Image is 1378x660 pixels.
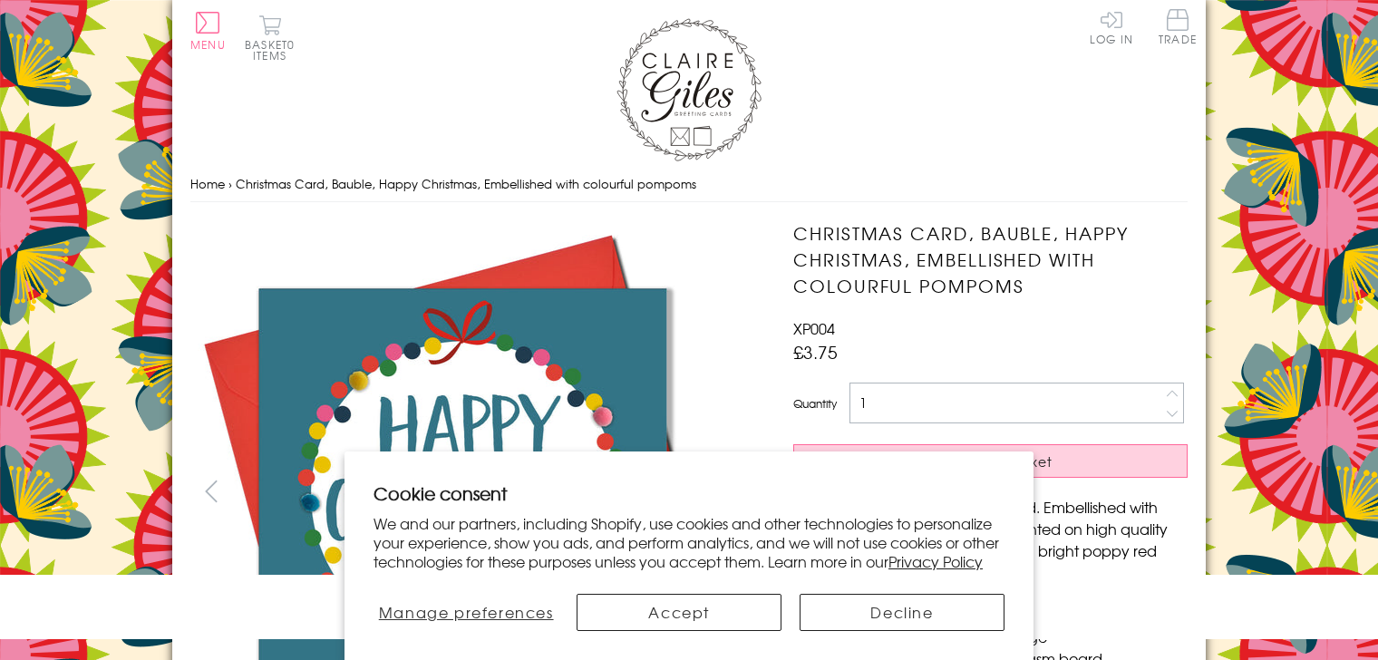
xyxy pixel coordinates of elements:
a: Trade [1159,9,1197,48]
span: £3.75 [793,339,838,364]
a: Log In [1090,9,1133,44]
span: Menu [190,36,226,53]
span: XP004 [793,317,835,339]
button: prev [190,471,231,511]
span: › [228,175,232,192]
button: Manage preferences [374,594,558,631]
span: 0 items [253,36,295,63]
label: Quantity [793,395,837,412]
img: Claire Giles Greetings Cards [616,18,762,161]
button: Decline [800,594,1004,631]
button: Basket0 items [245,15,295,61]
span: Trade [1159,9,1197,44]
h2: Cookie consent [374,480,1004,506]
nav: breadcrumbs [190,166,1188,203]
span: Manage preferences [379,601,554,623]
a: Privacy Policy [888,550,983,572]
span: Christmas Card, Bauble, Happy Christmas, Embellished with colourful pompoms [236,175,696,192]
button: Menu [190,12,226,50]
h1: Christmas Card, Bauble, Happy Christmas, Embellished with colourful pompoms [793,220,1188,298]
p: We and our partners, including Shopify, use cookies and other technologies to personalize your ex... [374,514,1004,570]
button: Add to Basket [793,444,1188,478]
a: Home [190,175,225,192]
button: Accept [577,594,781,631]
